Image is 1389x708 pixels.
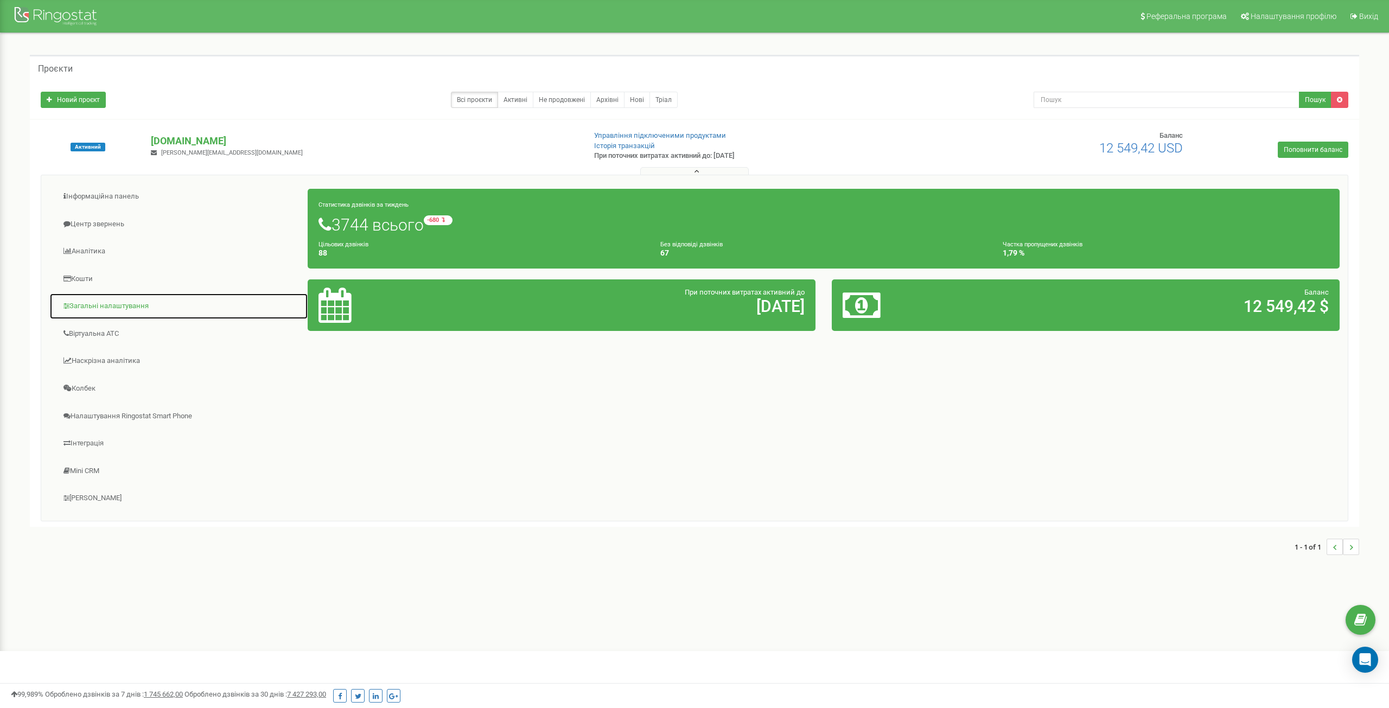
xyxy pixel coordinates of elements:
nav: ... [1295,528,1359,566]
small: Цільових дзвінків [318,241,368,248]
a: Колбек [49,375,308,402]
a: Активні [498,92,533,108]
a: Архівні [590,92,625,108]
a: Нові [624,92,650,108]
h2: [DATE] [486,297,804,315]
a: Загальні налаштування [49,293,308,320]
button: Пошук [1299,92,1331,108]
span: Реферальна програма [1146,12,1227,21]
p: При поточних витратах активний до: [DATE] [594,151,909,161]
span: Вихід [1359,12,1378,21]
span: Активний [71,143,105,151]
h4: 67 [660,249,986,257]
span: Налаштування профілю [1251,12,1336,21]
a: Віртуальна АТС [49,321,308,347]
small: Статистика дзвінків за тиждень [318,201,409,208]
span: 12 549,42 USD [1099,141,1183,156]
span: Баланс [1304,288,1329,296]
a: Аналiтика [49,238,308,265]
a: [PERSON_NAME] [49,485,308,512]
small: Без відповіді дзвінків [660,241,723,248]
a: Поповнити баланс [1278,142,1348,158]
span: Баланс [1159,131,1183,139]
h1: 3744 всього [318,215,1329,234]
h2: 12 549,42 $ [1010,297,1329,315]
a: Інформаційна панель [49,183,308,210]
a: Історія транзакцій [594,142,655,150]
a: Інтеграція [49,430,308,457]
h5: Проєкти [38,64,73,74]
a: Новий проєкт [41,92,106,108]
div: Open Intercom Messenger [1352,647,1378,673]
small: Частка пропущених дзвінків [1003,241,1082,248]
a: Управління підключеними продуктами [594,131,726,139]
a: Тріал [649,92,678,108]
h4: 1,79 % [1003,249,1329,257]
span: При поточних витратах активний до [685,288,805,296]
span: [PERSON_NAME][EMAIL_ADDRESS][DOMAIN_NAME] [161,149,303,156]
span: 1 - 1 of 1 [1295,539,1327,555]
a: Кошти [49,266,308,292]
a: Всі проєкти [451,92,498,108]
a: Налаштування Ringostat Smart Phone [49,403,308,430]
h4: 88 [318,249,645,257]
a: Mini CRM [49,458,308,484]
a: Наскрізна аналітика [49,348,308,374]
a: Центр звернень [49,211,308,238]
p: [DOMAIN_NAME] [151,134,576,148]
small: -680 [424,215,453,225]
input: Пошук [1034,92,1299,108]
a: Не продовжені [533,92,591,108]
